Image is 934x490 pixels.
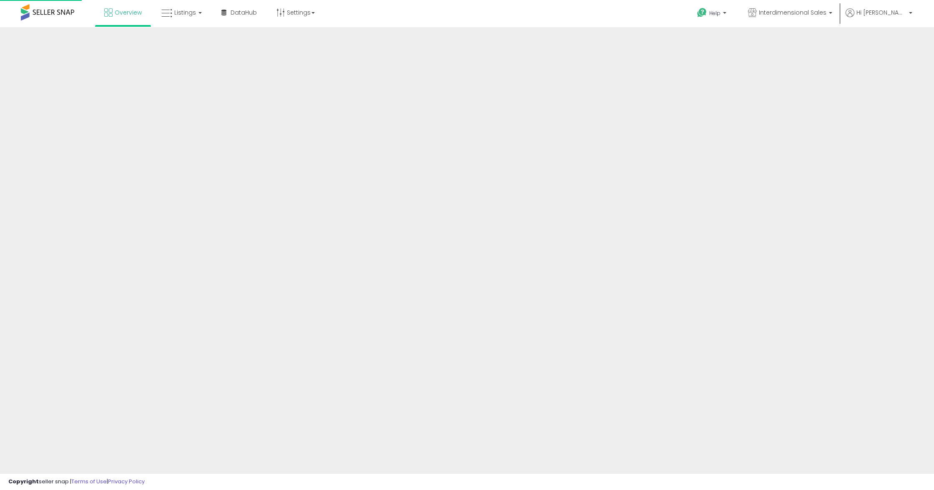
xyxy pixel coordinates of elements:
[115,8,142,17] span: Overview
[846,8,912,27] a: Hi [PERSON_NAME]
[231,8,257,17] span: DataHub
[759,8,826,17] span: Interdimensional Sales
[697,8,707,18] i: Get Help
[709,10,721,17] span: Help
[856,8,906,17] span: Hi [PERSON_NAME]
[690,1,735,27] a: Help
[174,8,196,17] span: Listings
